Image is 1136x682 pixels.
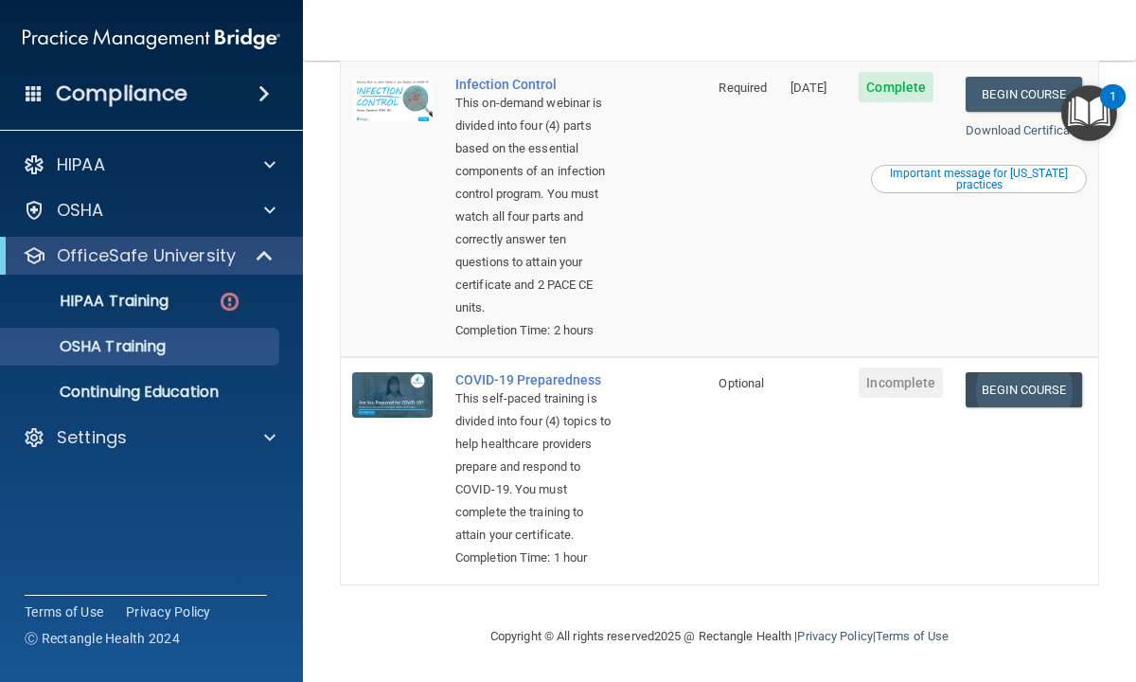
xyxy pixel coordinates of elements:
[966,77,1081,112] a: Begin Course
[57,199,104,222] p: OSHA
[966,372,1081,407] a: Begin Course
[1061,85,1117,141] button: Open Resource Center, 1 new notification
[25,602,103,621] a: Terms of Use
[797,629,872,643] a: Privacy Policy
[874,168,1084,190] div: Important message for [US_STATE] practices
[455,387,612,547] div: This self-paced training is divided into four (4) topics to help healthcare providers prepare and...
[966,123,1080,137] a: Download Certificate
[871,165,1087,193] button: Read this if you are a dental practitioner in the state of CA
[23,199,275,222] a: OSHA
[374,606,1065,667] div: Copyright © All rights reserved 2025 @ Rectangle Health | |
[23,426,275,449] a: Settings
[23,153,275,176] a: HIPAA
[455,547,612,569] div: Completion Time: 1 hour
[859,72,933,102] span: Complete
[23,244,275,267] a: OfficeSafe University
[455,77,612,92] a: Infection Control
[57,153,105,176] p: HIPAA
[455,92,612,319] div: This on-demand webinar is divided into four (4) parts based on the essential components of an inf...
[1109,97,1116,121] div: 1
[808,566,1113,642] iframe: Drift Widget Chat Controller
[12,383,271,402] p: Continuing Education
[719,81,767,95] span: Required
[12,292,169,311] p: HIPAA Training
[12,337,166,356] p: OSHA Training
[719,376,764,390] span: Optional
[56,81,187,107] h4: Compliance
[23,20,280,58] img: PMB logo
[57,426,127,449] p: Settings
[126,602,211,621] a: Privacy Policy
[790,81,826,95] span: [DATE]
[25,629,180,648] span: Ⓒ Rectangle Health 2024
[455,319,612,342] div: Completion Time: 2 hours
[57,244,236,267] p: OfficeSafe University
[859,368,943,398] span: Incomplete
[218,290,241,314] img: danger-circle.6113f641.png
[455,372,612,387] a: COVID-19 Preparedness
